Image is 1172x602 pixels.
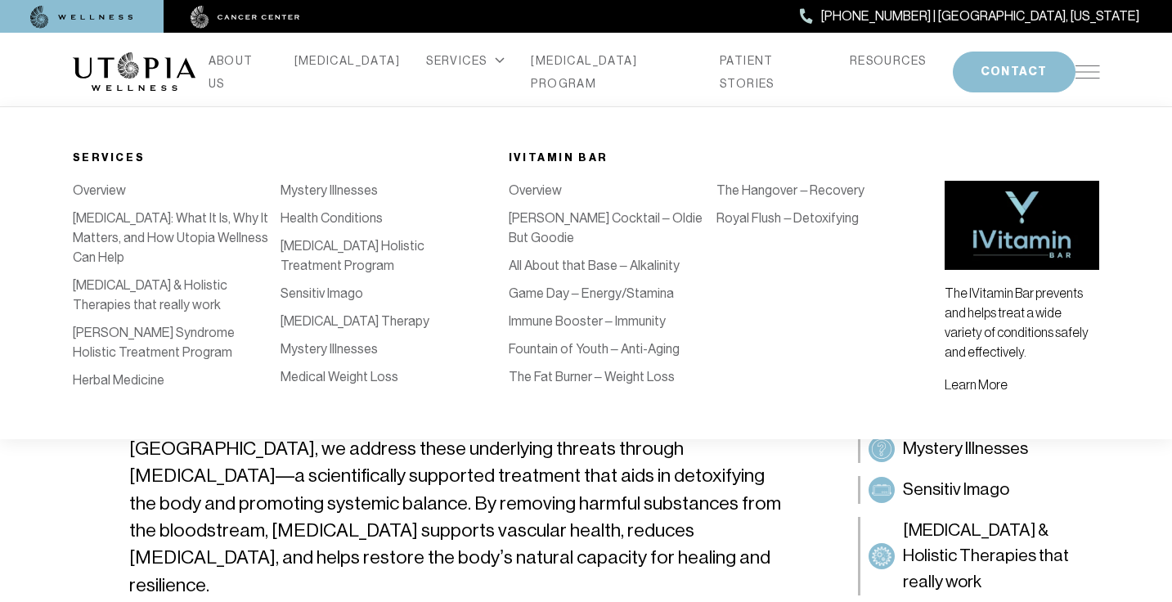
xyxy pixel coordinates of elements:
a: The Fat Burner – Weight Loss [509,369,675,384]
a: Sensitiv ImagoSensitiv Imago [858,476,1100,504]
a: Game Day – Energy/Stamina [509,285,674,301]
a: [MEDICAL_DATA] [294,49,401,72]
a: The Hangover – Recovery [716,182,864,198]
span: Mystery Illnesses [903,436,1028,462]
img: logo [73,52,195,92]
a: Medical Weight Loss [281,369,398,384]
a: Mystery IllnessesMystery Illnesses [858,435,1100,463]
a: PATIENT STORIES [720,49,824,95]
a: [MEDICAL_DATA] PROGRAM [531,49,694,95]
a: Bio-Identical Hormones [489,294,624,309]
a: [MEDICAL_DATA] [489,238,587,254]
a: Overview [73,182,126,198]
a: Health Conditions [281,210,383,226]
img: Mystery Illnesses [872,439,891,459]
a: [PERSON_NAME] Syndrome Holistic Treatment Program [73,325,235,360]
img: vitamin bar [945,181,1099,270]
span: Sensitiv Imago [903,477,1009,503]
a: Immune Booster – Immunity [509,313,666,329]
button: CONTACT [953,52,1075,92]
a: Herbal Medicine [73,372,164,388]
a: [PHONE_NUMBER] | [GEOGRAPHIC_DATA], [US_STATE] [800,6,1139,27]
a: Detoxification [489,210,570,226]
a: [MEDICAL_DATA] Therapy [281,313,429,329]
div: iVitamin Bar [509,148,925,168]
a: [MEDICAL_DATA] Holistic Treatment Program [281,238,424,273]
a: IV Vitamin Therapy [489,182,595,198]
p: Free radicals, environmental toxins, and heavy metals are major contributors to the development a... [129,353,781,599]
a: Sensitiv Imago [281,285,363,301]
div: Services [73,148,489,168]
a: [MEDICAL_DATA] & Holistic Therapies that really work [73,277,227,312]
span: [PHONE_NUMBER] | [GEOGRAPHIC_DATA], [US_STATE] [821,6,1139,27]
img: cancer center [191,6,300,29]
a: [MEDICAL_DATA] [489,266,587,281]
img: Sensitiv Imago [872,480,891,500]
p: The IVitamin Bar prevents and helps treat a wide variety of conditions safely and effectively. [945,283,1099,362]
a: Learn More [945,377,1008,392]
img: Long COVID & Holistic Therapies that really work [872,546,891,566]
a: Overview [509,182,562,198]
a: Mystery Illnesses [281,341,378,357]
a: RESOURCES [850,49,927,72]
img: wellness [30,6,133,29]
a: Fountain of Youth – Anti-Aging [509,341,680,357]
span: [MEDICAL_DATA] & Holistic Therapies that really work [903,518,1092,595]
a: Mystery Illnesses [281,182,378,198]
a: ABOUT US [209,49,268,95]
img: icon-hamburger [1075,65,1100,79]
a: Royal Flush – Detoxifying [716,210,859,226]
a: Long COVID & Holistic Therapies that really work[MEDICAL_DATA] & Holistic Therapies that really work [858,517,1100,596]
div: SERVICES [426,49,505,72]
a: [MEDICAL_DATA]: What It Is, Why It Matters, and How Utopia Wellness Can Help [73,210,268,265]
a: [PERSON_NAME] Cocktail – Oldie But Goodie [509,210,703,245]
a: All About that Base – Alkalinity [509,258,680,273]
